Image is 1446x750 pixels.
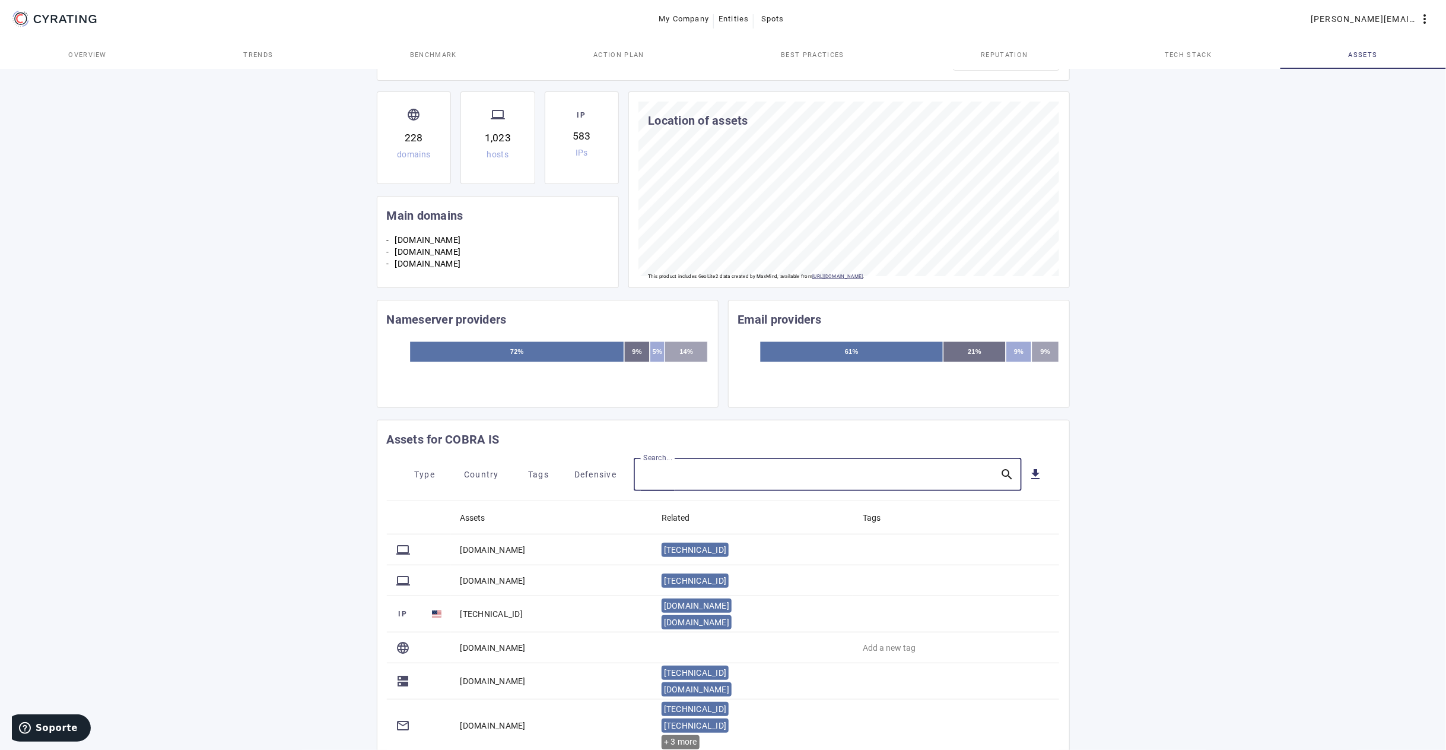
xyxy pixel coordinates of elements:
[377,195,619,299] cr-card: Main domains
[396,608,411,620] span: IP
[453,464,510,485] button: Country
[387,310,507,329] mat-card-title: Nameserver providers
[993,467,1022,482] mat-icon: search
[510,464,567,485] button: Tags
[414,465,435,484] span: Type
[1418,12,1432,26] mat-icon: more_vert
[593,52,644,58] span: Action Plan
[648,271,865,283] p: This product includes GeoLite2 data created by MaxMind, available from .
[574,465,616,484] span: Defensive
[451,632,652,663] mat-cell: [DOMAIN_NAME]
[464,465,499,484] span: Country
[576,148,588,157] div: IPs
[410,52,457,58] span: Benchmark
[664,721,727,730] span: [TECHNICAL_ID]
[406,107,421,122] mat-icon: language
[387,206,463,225] mat-card-title: Main domains
[451,663,652,700] mat-cell: [DOMAIN_NAME]
[573,128,591,144] div: 583
[1311,10,1418,29] span: [PERSON_NAME][EMAIL_ADDRESS][PERSON_NAME][DOMAIN_NAME]
[1306,8,1437,30] button: [PERSON_NAME][EMAIL_ADDRESS][PERSON_NAME][DOMAIN_NAME]
[68,52,107,58] span: Overview
[395,234,609,246] li: [DOMAIN_NAME]
[1349,52,1378,58] span: Assets
[487,150,509,159] div: hosts
[761,10,784,29] span: Spots
[528,465,549,484] span: Tags
[405,130,423,145] div: 228
[719,10,749,29] span: Entities
[664,685,729,694] span: [DOMAIN_NAME]
[953,49,1060,71] button: Download reports
[396,719,411,733] mat-icon: mail_outlined
[397,150,430,159] div: domains
[754,8,792,30] button: Spots
[451,534,652,565] mat-cell: [DOMAIN_NAME]
[863,640,1040,656] input: Add a new tag
[781,52,844,58] span: Best practices
[654,8,714,30] button: My Company
[664,668,727,678] span: [TECHNICAL_ID]
[662,735,700,749] div: + 3 more
[812,274,863,279] a: [URL][DOMAIN_NAME]
[460,511,496,524] div: Assets
[664,618,729,627] span: [DOMAIN_NAME]
[396,674,411,688] mat-icon: dns
[648,111,748,130] mat-card-title: Location of assets
[451,565,652,596] mat-cell: [DOMAIN_NAME]
[460,511,485,524] div: Assets
[396,641,411,655] mat-icon: language
[243,52,273,58] span: Trends
[396,464,453,485] button: Type
[662,511,700,524] div: Related
[395,258,609,270] li: [DOMAIN_NAME]
[451,596,652,632] mat-cell: [TECHNICAL_ID]
[664,704,727,714] span: [TECHNICAL_ID]
[485,130,511,145] div: 1,023
[981,52,1028,58] span: Reputation
[664,601,729,610] span: [DOMAIN_NAME]
[396,574,411,588] mat-icon: computer
[738,310,822,329] mat-card-title: Email providers
[1029,467,1043,482] mat-icon: get_app
[659,10,710,29] span: My Company
[395,246,609,258] li: [DOMAIN_NAME]
[863,511,891,524] div: Tags
[662,511,689,524] div: Related
[396,543,411,557] mat-icon: computer
[574,109,589,124] span: IP
[12,714,91,744] iframe: Abre un widget desde donde se puede obtener más información
[1165,52,1212,58] span: Tech Stack
[34,15,97,23] g: CYRATING
[643,454,672,463] mat-label: Search...
[387,430,500,449] mat-card-title: Assets for COBRA IS
[628,91,1069,288] cr-card: Location of assets
[863,511,881,524] div: Tags
[491,107,505,122] mat-icon: computer
[664,576,727,586] span: [TECHNICAL_ID]
[714,8,754,30] button: Entities
[567,464,624,485] button: Defensive
[664,545,727,555] span: [TECHNICAL_ID]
